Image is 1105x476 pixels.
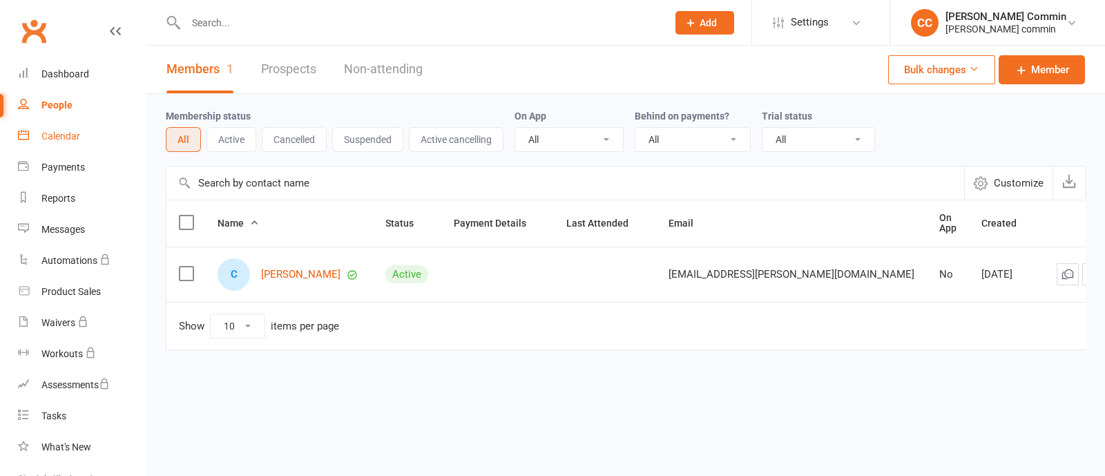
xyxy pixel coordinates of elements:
[18,214,146,245] a: Messages
[385,215,429,231] button: Status
[791,7,829,38] span: Settings
[166,127,201,152] button: All
[41,286,101,297] div: Product Sales
[17,14,51,48] a: Clubworx
[41,410,66,421] div: Tasks
[669,215,709,231] button: Email
[18,59,146,90] a: Dashboard
[409,127,503,152] button: Active cancelling
[981,218,1032,229] span: Created
[41,224,85,235] div: Messages
[675,11,734,35] button: Add
[18,245,146,276] a: Automations
[41,162,85,173] div: Payments
[669,218,709,229] span: Email
[18,152,146,183] a: Payments
[1031,61,1069,78] span: Member
[18,432,146,463] a: What's New
[566,218,644,229] span: Last Attended
[945,10,1066,23] div: [PERSON_NAME] Commin
[762,111,812,122] label: Trial status
[994,175,1044,191] span: Customize
[262,127,327,152] button: Cancelled
[18,276,146,307] a: Product Sales
[206,127,256,152] button: Active
[18,121,146,152] a: Calendar
[41,348,83,359] div: Workouts
[166,111,251,122] label: Membership status
[964,166,1053,200] button: Customize
[18,370,146,401] a: Assessments
[385,218,429,229] span: Status
[981,215,1032,231] button: Created
[344,46,423,93] a: Non-attending
[41,379,110,390] div: Assessments
[271,321,339,332] div: items per page
[981,269,1032,280] div: [DATE]
[700,17,717,28] span: Add
[182,13,657,32] input: Search...
[166,166,964,200] input: Search by contact name
[911,9,939,37] div: CC
[218,218,259,229] span: Name
[18,401,146,432] a: Tasks
[41,441,91,453] div: What's New
[454,218,541,229] span: Payment Details
[218,258,250,291] div: CEDRICK
[41,193,75,204] div: Reports
[166,46,233,93] a: Members1
[945,23,1066,35] div: [PERSON_NAME] commin
[18,307,146,339] a: Waivers
[332,127,403,152] button: Suspended
[41,317,75,328] div: Waivers
[218,215,259,231] button: Name
[261,269,340,280] a: [PERSON_NAME]
[635,111,729,122] label: Behind on payments?
[888,55,995,84] button: Bulk changes
[999,55,1085,84] a: Member
[18,90,146,121] a: People
[41,255,97,266] div: Automations
[566,215,644,231] button: Last Attended
[41,99,73,111] div: People
[41,131,80,142] div: Calendar
[939,269,957,280] div: No
[927,200,969,247] th: On App
[669,261,914,287] span: [EMAIL_ADDRESS][PERSON_NAME][DOMAIN_NAME]
[18,183,146,214] a: Reports
[261,46,316,93] a: Prospects
[227,61,233,76] div: 1
[454,215,541,231] button: Payment Details
[18,339,146,370] a: Workouts
[41,68,89,79] div: Dashboard
[385,265,428,283] div: Active
[515,111,546,122] label: On App
[179,314,339,339] div: Show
